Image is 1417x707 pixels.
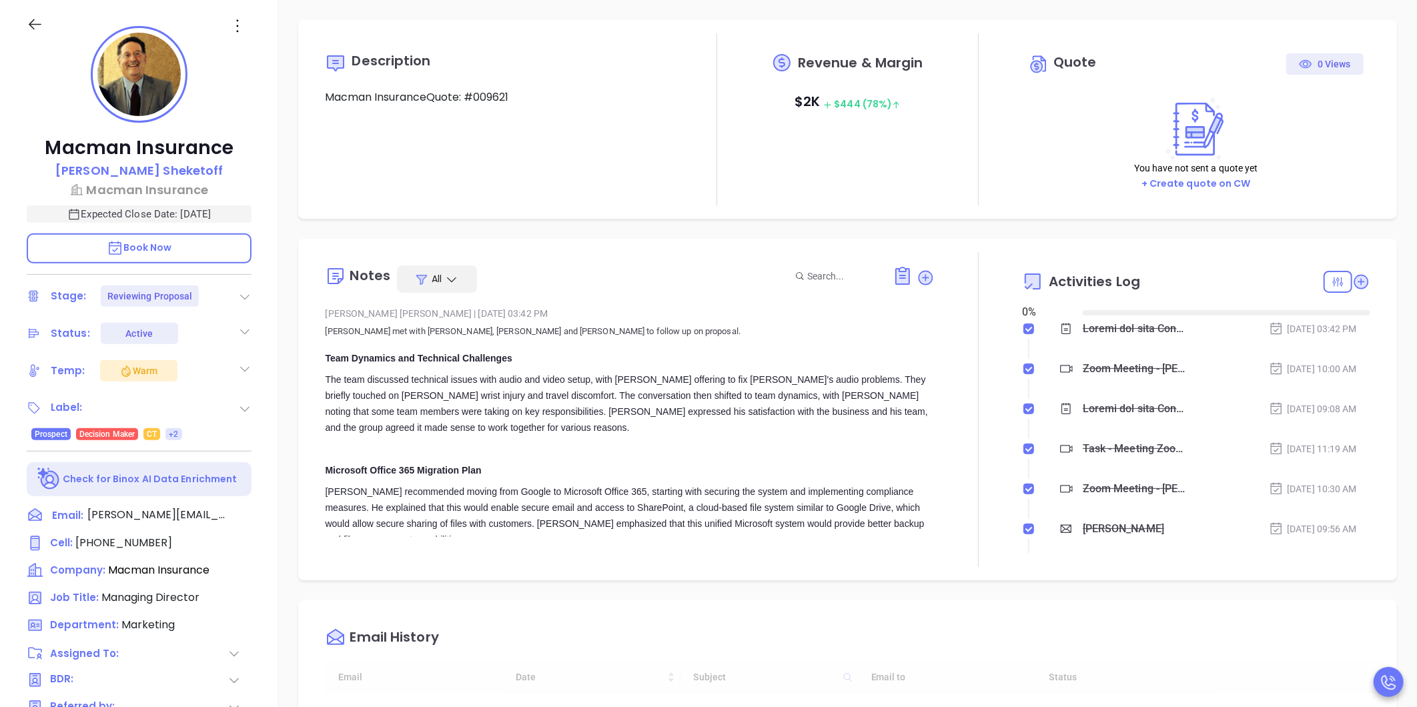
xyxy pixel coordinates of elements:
[1029,53,1050,75] img: Circle dollar
[798,56,923,69] span: Revenue & Margin
[50,618,119,632] span: Department:
[50,563,105,577] span: Company:
[52,507,83,524] span: Email:
[1022,304,1067,320] div: 0 %
[75,535,172,550] span: [PHONE_NUMBER]
[27,136,252,160] p: Macman Insurance
[55,161,223,179] p: [PERSON_NAME] Sheketoff
[119,363,157,379] div: Warm
[1053,53,1097,71] span: Quote
[823,97,901,111] span: $ 444 (78%)
[51,361,85,381] div: Temp:
[325,323,935,339] p: [PERSON_NAME] met with [PERSON_NAME], [PERSON_NAME] and [PERSON_NAME] to follow up on proposal.
[1083,319,1189,339] div: Loremi dol sita Cons, Adipisci eli Seddo ei tempor in ut laboreet.Dolo Magnaali eni Adminimve Qui...
[50,646,119,662] span: Assigned To:
[101,590,199,605] span: Managing Director
[1269,482,1357,496] div: [DATE] 10:30 AM
[27,205,252,223] p: Expected Close Date: [DATE]
[1049,275,1140,288] span: Activities Log
[325,89,673,105] p: Macman InsuranceQuote: #009621
[51,286,87,306] div: Stage:
[50,672,119,688] span: BDR:
[51,323,90,343] div: Status:
[50,536,73,550] span: Cell :
[121,617,175,632] span: Marketing
[108,562,209,578] span: Macman Insurance
[37,468,61,491] img: Ai-Enrich-DaqCidB-.svg
[352,51,430,70] span: Description
[79,427,135,442] span: Decision Maker
[1269,321,1357,336] div: [DATE] 03:42 PM
[1269,442,1357,456] div: [DATE] 11:19 AM
[795,89,901,116] p: $ 2K
[147,427,157,442] span: CT
[1083,519,1164,539] div: [PERSON_NAME]
[1299,53,1351,75] div: 0 Views
[1141,177,1251,190] a: + Create quote on CW
[432,272,442,285] span: All
[1083,479,1189,499] div: Zoom Meeting - [PERSON_NAME]
[1269,522,1357,536] div: [DATE] 09:56 AM
[325,484,935,548] div: [PERSON_NAME] recommended moving from Google to Microsoft Office 365, starting with securing the ...
[325,462,935,478] div: Microsoft Office 365 Migration Plan
[1083,439,1189,459] div: Task - Meeting Zoom Meeting - [PERSON_NAME]
[107,241,172,254] span: Book Now
[474,308,476,319] span: |
[51,398,83,418] div: Label:
[1269,362,1357,376] div: [DATE] 10:00 AM
[325,303,935,323] div: [PERSON_NAME] [PERSON_NAME] [DATE] 03:42 PM
[35,427,67,442] span: Prospect
[87,507,227,523] span: [PERSON_NAME][EMAIL_ADDRESS][DOMAIN_NAME]
[1269,402,1357,416] div: [DATE] 09:08 AM
[63,472,237,486] p: Check for Binox AI Data Enrichment
[350,630,438,648] div: Email History
[807,269,878,283] input: Search...
[1083,359,1189,379] div: Zoom Meeting - [PERSON_NAME]
[1083,399,1189,419] div: Loremi dol sita Cons, Adip eli Seddo306297Eiusmodt Incididunt utl Etdolor MagnaaliQua enimadm ven...
[325,350,935,366] div: Team Dynamics and Technical Challenges
[169,427,178,442] span: +2
[55,161,223,181] a: [PERSON_NAME] Sheketoff
[1160,97,1232,161] img: Create on CWSell
[350,269,390,282] div: Notes
[97,33,181,116] img: profile-user
[325,372,935,436] div: The team discussed technical issues with audio and video setup, with [PERSON_NAME] offering to fi...
[1137,176,1255,191] button: + Create quote on CW
[107,285,193,307] div: Reviewing Proposal
[125,323,153,344] div: Active
[27,181,252,199] a: Macman Insurance
[1134,161,1258,175] p: You have not sent a quote yet
[50,590,99,604] span: Job Title:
